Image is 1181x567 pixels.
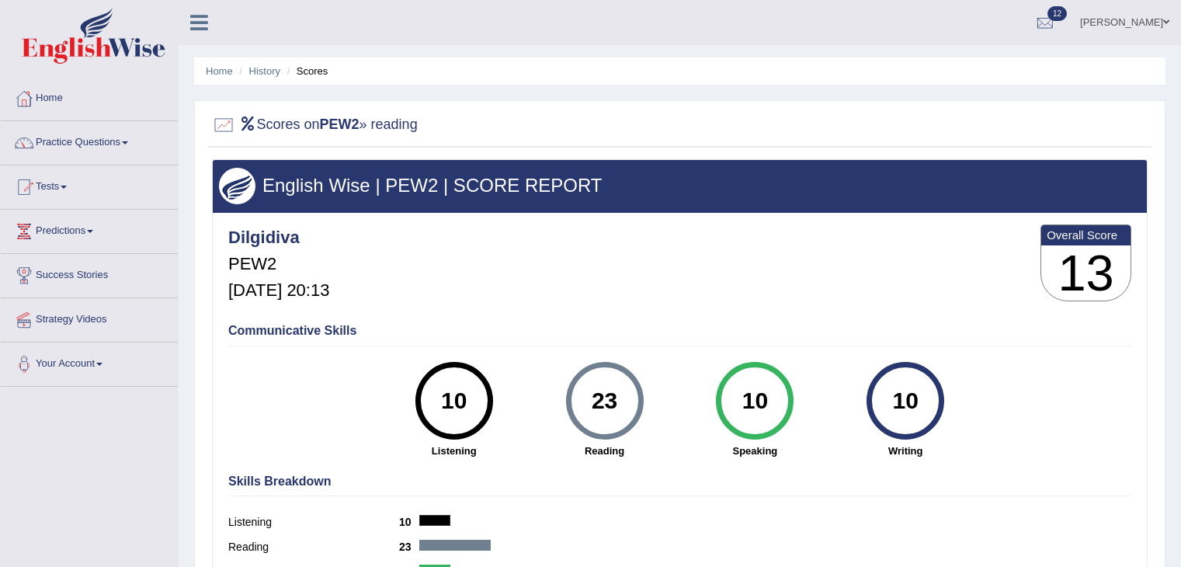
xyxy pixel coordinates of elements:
[283,64,328,78] li: Scores
[320,117,360,132] b: PEW2
[1047,228,1125,242] b: Overall Score
[576,368,633,433] div: 23
[228,475,1131,489] h4: Skills Breakdown
[219,176,1141,196] h3: English Wise | PEW2 | SCORE REPORT
[1041,245,1131,301] h3: 13
[399,516,419,528] b: 10
[1,165,178,204] a: Tests
[426,368,482,433] div: 10
[838,444,973,458] strong: Writing
[228,255,329,273] h5: PEW2
[206,65,233,77] a: Home
[1,210,178,249] a: Predictions
[249,65,280,77] a: History
[228,228,329,247] h4: Dilgidiva
[228,324,1131,338] h4: Communicative Skills
[228,514,399,530] label: Listening
[1,343,178,381] a: Your Account
[727,368,783,433] div: 10
[1,298,178,337] a: Strategy Videos
[1,77,178,116] a: Home
[228,539,399,555] label: Reading
[877,368,934,433] div: 10
[1047,6,1067,21] span: 12
[1,254,178,293] a: Success Stories
[1,121,178,160] a: Practice Questions
[387,444,522,458] strong: Listening
[399,541,419,553] b: 23
[228,281,329,300] h5: [DATE] 20:13
[212,113,418,137] h2: Scores on » reading
[537,444,672,458] strong: Reading
[687,444,822,458] strong: Speaking
[219,168,255,204] img: wings.png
